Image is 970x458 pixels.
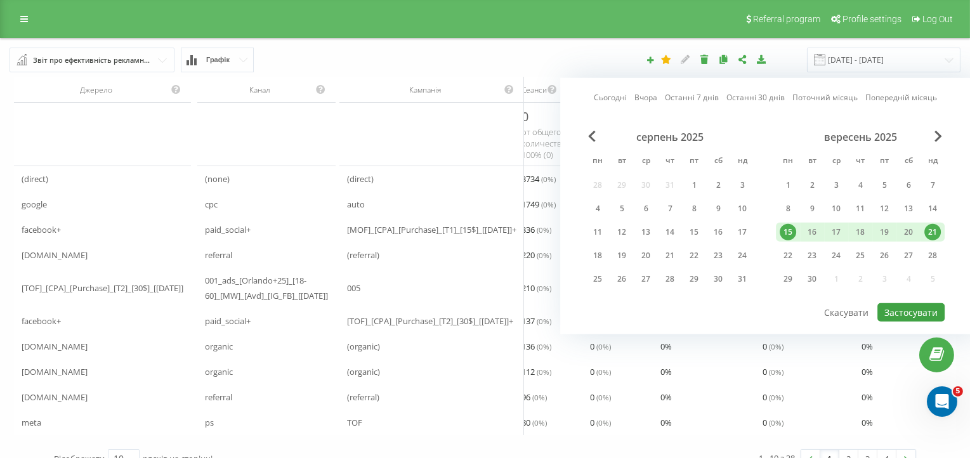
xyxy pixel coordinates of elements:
a: Останні 7 днів [665,91,719,103]
div: сб 9 серп 2025 р. [706,199,730,218]
div: пн 8 вер 2025 р. [776,199,800,218]
span: [DOMAIN_NAME] [22,247,88,263]
div: 13 [900,200,917,217]
abbr: понеділок [588,152,607,171]
abbr: неділя [923,152,942,171]
abbr: неділя [733,152,752,171]
div: сб 27 вер 2025 р. [896,246,921,265]
span: referral [205,389,232,405]
div: 4 [589,200,606,217]
div: 28 [662,271,678,287]
a: Попередній місяць [865,91,937,103]
div: сб 20 вер 2025 р. [896,223,921,242]
div: 16 [804,224,820,240]
div: нд 21 вер 2025 р. [921,223,945,242]
div: серпень 2025 [586,131,754,143]
div: Звіт про ефективність рекламних кампаній [33,53,152,67]
div: чт 28 серп 2025 р. [658,270,682,289]
div: нд 31 серп 2025 р. [730,270,754,289]
span: 0 % [862,389,873,405]
div: 5 [876,177,893,193]
div: 26 [613,271,630,287]
div: Кампанія [347,84,504,95]
abbr: понеділок [778,152,797,171]
div: Джерело [22,84,171,95]
span: 96 [521,389,547,405]
span: Profile settings [842,14,901,24]
div: 19 [876,224,893,240]
div: 11 [852,200,868,217]
span: ( 0 %) [537,250,551,260]
span: ( 0 %) [596,341,611,351]
div: вт 19 серп 2025 р. [610,246,634,265]
div: сб 30 серп 2025 р. [706,270,730,289]
div: 5 [613,200,630,217]
div: пт 26 вер 2025 р. [872,246,896,265]
div: вт 26 серп 2025 р. [610,270,634,289]
div: чт 4 вер 2025 р. [848,176,872,195]
abbr: четвер [660,152,679,171]
span: facebook+ [22,222,61,237]
span: [TOF]_[CPA]_[Рurchase]_[T2]_[30$]_[[DATE]]+ [347,313,513,329]
div: вт 5 серп 2025 р. [610,199,634,218]
span: ( 0 %) [532,417,547,428]
div: 30 [710,271,726,287]
span: ( 0 %) [537,316,551,326]
div: пн 11 серп 2025 р. [586,223,610,242]
div: 19 [613,247,630,264]
span: ( 0 %) [532,392,547,402]
div: пн 25 серп 2025 р. [586,270,610,289]
abbr: середа [827,152,846,171]
div: сб 23 серп 2025 р. [706,246,730,265]
abbr: п’ятниця [685,152,704,171]
div: Канал [205,84,315,95]
div: 29 [780,271,796,287]
div: 18 [852,224,868,240]
div: 22 [780,247,796,264]
span: Графік [206,56,230,64]
span: ( 0 %) [537,341,551,351]
div: нд 14 вер 2025 р. [921,199,945,218]
div: 10 [734,200,750,217]
span: (none) [205,171,230,186]
i: Цей звіт буде завантажено першим при відкритті Аналітики. Ви можете призначити будь-який інший ва... [661,55,672,63]
div: 8 [686,200,702,217]
div: пт 22 серп 2025 р. [682,246,706,265]
div: нд 3 серп 2025 р. [730,176,754,195]
span: (referral) [347,389,379,405]
div: 3 [828,177,844,193]
span: google [22,197,47,212]
span: 0 [763,389,783,405]
div: 3 [734,177,750,193]
div: нд 7 вер 2025 р. [921,176,945,195]
span: 0 % [660,339,672,354]
span: 0 [590,415,611,430]
span: 0 % [660,389,672,405]
span: TOF [347,415,362,430]
div: Сеанси [521,84,547,95]
div: 1 [686,177,702,193]
div: 27 [900,247,917,264]
div: 9 [804,200,820,217]
span: ( 0 %) [596,417,611,428]
div: 24 [828,247,844,264]
div: нд 10 серп 2025 р. [730,199,754,218]
i: Поділитися налаштуваннями звіту [737,55,748,63]
span: [TOF]_[CPA]_[Рurchase]_[T2]_[30$]_[[DATE]] [22,280,183,296]
span: Previous Month [588,131,596,142]
span: ( 0 %) [769,392,783,402]
div: 15 [780,224,796,240]
div: 1 [780,177,796,193]
div: ср 6 серп 2025 р. [634,199,658,218]
div: 10 [828,200,844,217]
div: 20 [638,247,654,264]
div: 6 [900,177,917,193]
div: 27 [638,271,654,287]
span: ( 0 %) [541,199,556,209]
i: Завантажити звіт [756,55,767,63]
div: чт 18 вер 2025 р. [848,223,872,242]
div: 21 [924,224,941,240]
span: ( 0 %) [541,174,556,184]
i: Видалити звіт [699,55,710,63]
span: Referral program [753,14,820,24]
